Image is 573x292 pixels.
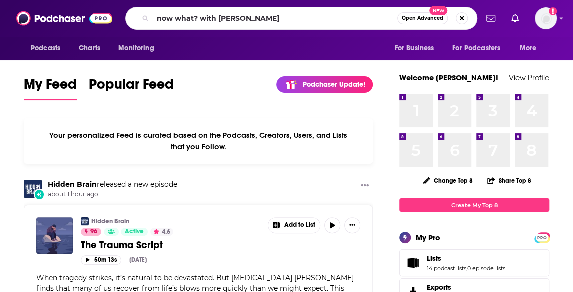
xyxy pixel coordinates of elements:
[536,234,548,241] span: PRO
[150,228,173,236] button: 4.6
[520,41,537,55] span: More
[81,217,89,225] img: Hidden Brain
[417,174,479,187] button: Change Top 8
[357,180,373,192] button: Show More Button
[48,180,97,189] a: Hidden Brain
[549,7,557,15] svg: Add a profile image
[399,73,498,82] a: Welcome [PERSON_NAME]!
[466,265,467,272] span: ,
[427,283,451,292] span: Exports
[121,228,148,236] a: Active
[446,39,515,58] button: open menu
[72,39,106,58] a: Charts
[536,233,548,241] a: PRO
[24,76,77,100] a: My Feed
[416,233,440,242] div: My Pro
[89,76,174,99] span: Popular Feed
[129,256,147,263] div: [DATE]
[81,255,121,265] button: 50m 13s
[452,41,500,55] span: For Podcasters
[535,7,557,29] img: User Profile
[34,189,45,200] div: New Episode
[509,73,549,82] a: View Profile
[90,227,97,237] span: 96
[427,254,505,263] a: Lists
[344,217,360,233] button: Show More Button
[535,7,557,29] span: Logged in as LBPublicity2
[24,39,73,58] button: open menu
[397,12,448,24] button: Open AdvancedNew
[31,41,60,55] span: Podcasts
[81,239,163,251] span: The Trauma Script
[16,9,112,28] img: Podchaser - Follow, Share and Rate Podcasts
[24,180,42,198] img: Hidden Brain
[429,6,447,15] span: New
[302,80,365,89] p: Podchaser Update!
[427,254,441,263] span: Lists
[153,10,397,26] input: Search podcasts, credits, & more...
[36,217,73,254] img: The Trauma Script
[268,218,320,233] button: Show More Button
[24,76,77,99] span: My Feed
[48,190,177,199] span: about 1 hour ago
[91,217,129,225] a: Hidden Brain
[81,239,260,251] a: The Trauma Script
[513,39,549,58] button: open menu
[79,41,100,55] span: Charts
[427,265,466,272] a: 14 podcast lists
[125,7,477,30] div: Search podcasts, credits, & more...
[394,41,434,55] span: For Business
[111,39,167,58] button: open menu
[507,10,523,27] a: Show notifications dropdown
[467,265,505,272] a: 0 episode lists
[402,16,443,21] span: Open Advanced
[387,39,446,58] button: open menu
[89,76,174,100] a: Popular Feed
[81,228,101,236] a: 96
[24,118,373,164] div: Your personalized Feed is curated based on the Podcasts, Creators, Users, and Lists that you Follow.
[399,249,549,276] span: Lists
[48,180,177,189] h3: released a new episode
[403,256,423,270] a: Lists
[284,221,315,229] span: Add to List
[482,10,499,27] a: Show notifications dropdown
[118,41,154,55] span: Monitoring
[125,227,144,237] span: Active
[487,171,532,190] button: Share Top 8
[399,198,549,212] a: Create My Top 8
[535,7,557,29] button: Show profile menu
